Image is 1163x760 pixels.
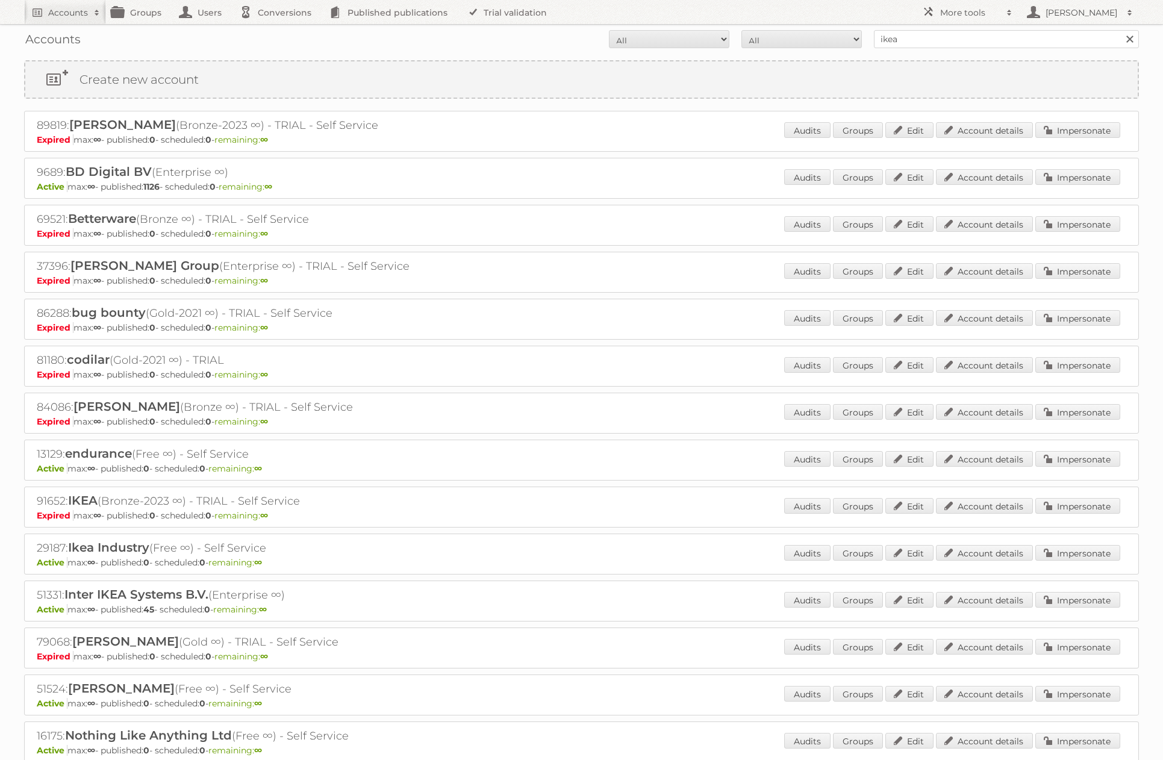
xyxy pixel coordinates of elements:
span: Inter IKEA Systems B.V. [64,587,208,602]
span: remaining: [219,181,272,192]
h2: 84086: (Bronze ∞) - TRIAL - Self Service [37,399,458,415]
strong: 0 [149,510,155,521]
strong: 0 [149,416,155,427]
span: Active [37,181,67,192]
h2: 51524: (Free ∞) - Self Service [37,681,458,697]
span: remaining: [208,557,262,568]
a: Groups [833,310,883,326]
a: Groups [833,451,883,467]
a: Account details [936,451,1033,467]
strong: 0 [205,134,211,145]
a: Groups [833,263,883,279]
strong: 0 [205,369,211,380]
span: Expired [37,134,73,145]
a: Impersonate [1035,122,1120,138]
a: Groups [833,639,883,655]
span: Active [37,604,67,615]
strong: ∞ [93,416,101,427]
a: Account details [936,122,1033,138]
strong: ∞ [87,181,95,192]
p: max: - published: - scheduled: - [37,275,1126,286]
strong: ∞ [260,416,268,427]
strong: 0 [205,322,211,333]
strong: 0 [199,463,205,474]
h2: 13129: (Free ∞) - Self Service [37,446,458,462]
strong: ∞ [93,322,101,333]
strong: ∞ [259,604,267,615]
span: [PERSON_NAME] [68,681,175,696]
p: max: - published: - scheduled: - [37,463,1126,474]
span: Active [37,557,67,568]
strong: 0 [143,698,149,709]
span: remaining: [214,275,268,286]
strong: ∞ [93,369,101,380]
strong: 0 [205,275,211,286]
a: Edit [885,451,934,467]
a: Edit [885,639,934,655]
h2: 79068: (Gold ∞) - TRIAL - Self Service [37,634,458,650]
span: Nothing Like Anything Ltd [65,728,232,743]
a: Account details [936,686,1033,702]
strong: 0 [149,369,155,380]
strong: ∞ [93,651,101,662]
strong: ∞ [254,557,262,568]
a: Audits [784,733,831,749]
a: Edit [885,404,934,420]
span: codilar [67,352,110,367]
strong: ∞ [254,463,262,474]
span: IKEA [68,493,98,508]
span: Expired [37,228,73,239]
span: Active [37,463,67,474]
a: Account details [936,263,1033,279]
strong: 0 [199,557,205,568]
span: remaining: [208,698,262,709]
strong: ∞ [260,510,268,521]
span: bug bounty [72,305,146,320]
h2: 69521: (Bronze ∞) - TRIAL - Self Service [37,211,458,227]
a: Impersonate [1035,498,1120,514]
p: max: - published: - scheduled: - [37,322,1126,333]
strong: 0 [199,698,205,709]
span: BD Digital BV [66,164,152,179]
strong: 0 [204,604,210,615]
strong: ∞ [260,651,268,662]
strong: 0 [149,322,155,333]
a: Edit [885,686,934,702]
span: Expired [37,651,73,662]
h2: 81180: (Gold-2021 ∞) - TRIAL [37,352,458,368]
a: Impersonate [1035,592,1120,608]
p: max: - published: - scheduled: - [37,651,1126,662]
a: Impersonate [1035,404,1120,420]
h2: [PERSON_NAME] [1043,7,1121,19]
a: Groups [833,357,883,373]
strong: ∞ [93,228,101,239]
a: Audits [784,263,831,279]
p: max: - published: - scheduled: - [37,369,1126,380]
a: Impersonate [1035,310,1120,326]
span: Expired [37,322,73,333]
p: max: - published: - scheduled: - [37,510,1126,521]
p: max: - published: - scheduled: - [37,134,1126,145]
a: Groups [833,169,883,185]
strong: ∞ [254,745,262,756]
strong: 0 [205,651,211,662]
a: Impersonate [1035,451,1120,467]
a: Audits [784,498,831,514]
span: Expired [37,275,73,286]
h2: More tools [940,7,1000,19]
strong: 0 [205,228,211,239]
a: Audits [784,639,831,655]
a: Account details [936,357,1033,373]
span: [PERSON_NAME] [69,117,176,132]
a: Audits [784,169,831,185]
strong: ∞ [93,134,101,145]
a: Edit [885,169,934,185]
a: Audits [784,686,831,702]
p: max: - published: - scheduled: - [37,228,1126,239]
span: Expired [37,416,73,427]
span: remaining: [214,369,268,380]
p: max: - published: - scheduled: - [37,604,1126,615]
span: remaining: [208,463,262,474]
strong: ∞ [87,557,95,568]
strong: 0 [149,228,155,239]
